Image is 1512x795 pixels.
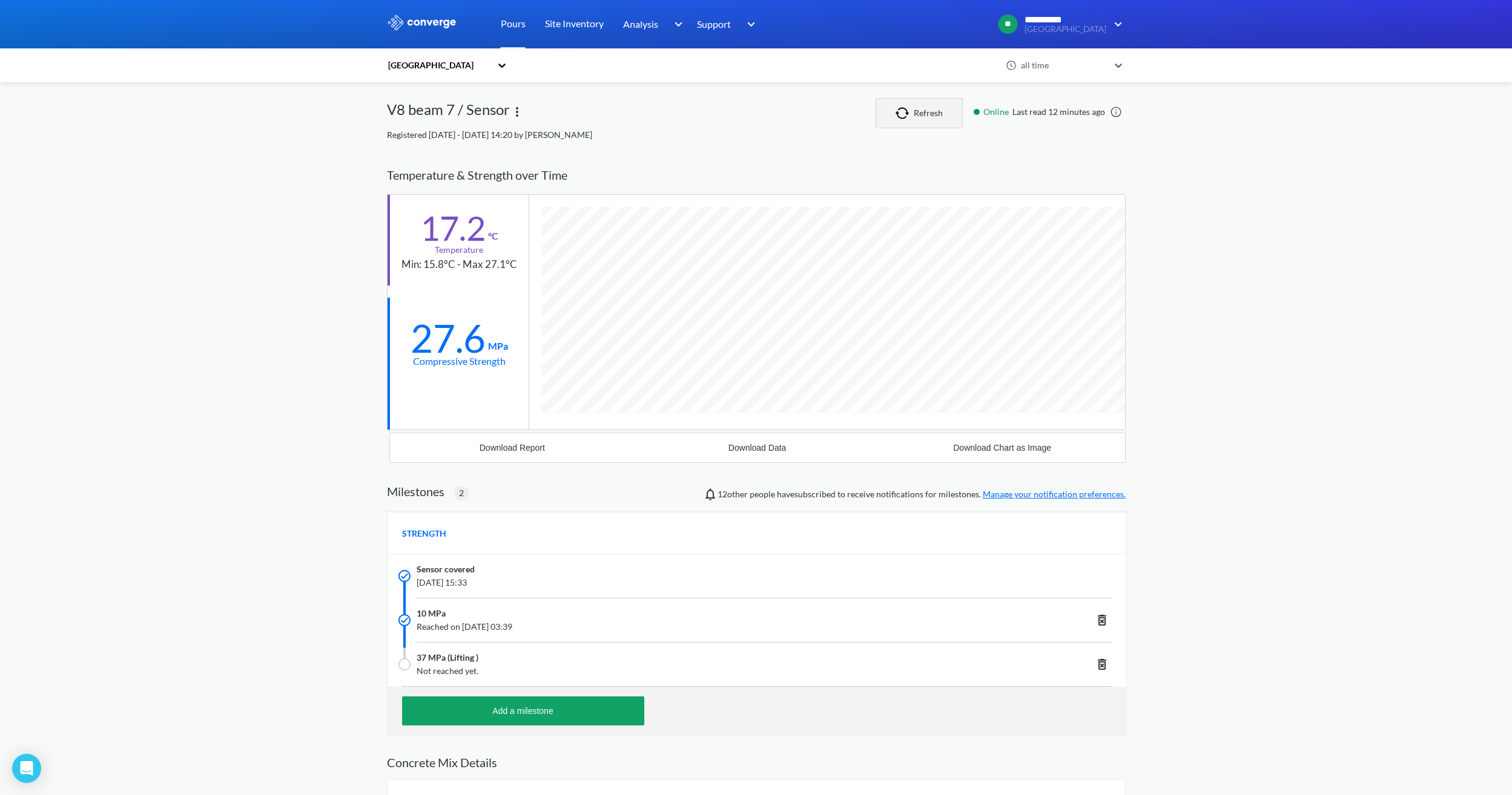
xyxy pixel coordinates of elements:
[402,696,644,725] button: Add a milestone
[510,105,524,119] img: more.svg
[402,527,446,540] span: STRENGTH
[623,16,658,31] span: Analysis
[896,107,914,119] img: icon-refresh.svg
[387,156,1126,194] div: Temperature & Strength over Time
[703,487,718,502] img: notifications-icon.svg
[417,651,478,664] span: 37 MPa (Lifting )
[880,433,1125,462] button: Download Chart as Image
[413,353,506,368] div: Compressive Strength
[411,323,486,353] div: 27.6
[666,17,685,31] img: downArrow.svg
[417,576,965,589] span: [DATE] 15:33
[390,433,635,462] button: Download Report
[480,443,545,453] div: Download Report
[387,755,1126,770] h2: Concrete Mix Details
[718,489,748,499] span: Jonathan Paul, Bailey Bright, Mircea Zagrean, Alaa Bouayed, Conor Owens, Liliana Cortina, Cyrene ...
[417,607,446,620] span: 10 MPa
[983,105,1012,119] span: Online
[968,105,1126,119] div: Last read 12 minutes ago
[739,17,759,31] img: downArrow.svg
[387,59,491,72] div: [GEOGRAPHIC_DATA]
[953,443,1051,453] div: Download Chart as Image
[697,16,731,31] span: Support
[12,754,41,783] div: Open Intercom Messenger
[983,489,1126,499] a: Manage your notification preferences.
[401,257,517,273] div: Min: 15.8°C - Max 27.1°C
[459,486,464,500] span: 2
[417,563,475,576] span: Sensor covered
[417,620,965,633] span: Reached on [DATE] 03:39
[728,443,787,453] div: Download Data
[1006,60,1017,71] img: icon-clock.svg
[420,213,486,243] div: 17.2
[387,15,457,30] img: logo_ewhite.svg
[635,433,880,462] button: Download Data
[1018,59,1109,72] div: all time
[718,488,1126,501] span: people have subscribed to receive notifications for milestones.
[435,243,483,257] div: Temperature
[876,98,963,128] button: Refresh
[387,484,444,499] h2: Milestones
[1025,25,1106,34] span: [GEOGRAPHIC_DATA]
[387,98,510,128] div: V8 beam 7 / Sensor
[387,129,592,140] span: Registered [DATE] - [DATE] 14:20 by [PERSON_NAME]
[417,664,965,678] span: Not reached yet.
[1106,17,1126,31] img: downArrow.svg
